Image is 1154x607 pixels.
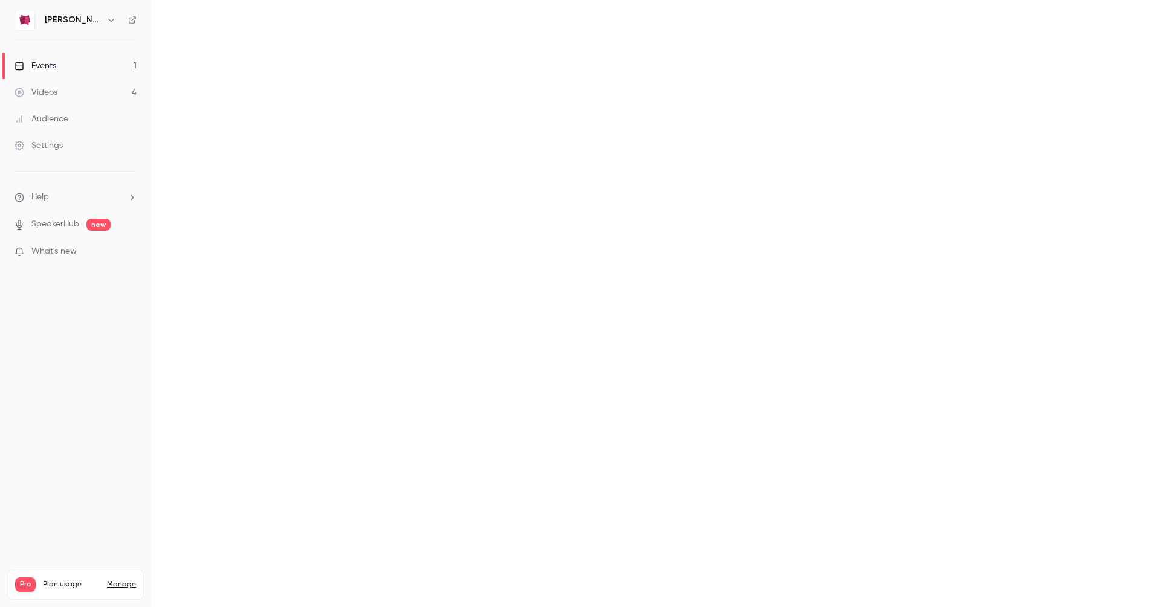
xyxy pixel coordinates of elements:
li: help-dropdown-opener [15,191,137,204]
a: SpeakerHub [31,218,79,231]
span: new [86,219,111,231]
div: Audience [15,113,68,125]
span: What's new [31,245,77,258]
h6: [PERSON_NAME] Labs [45,14,102,26]
span: Help [31,191,49,204]
div: Events [15,60,56,72]
span: Pro [15,577,36,592]
span: Plan usage [43,580,100,589]
iframe: Noticeable Trigger [122,246,137,257]
a: Manage [107,580,136,589]
div: Settings [15,140,63,152]
img: Roseman Labs [15,10,34,30]
div: Videos [15,86,57,98]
